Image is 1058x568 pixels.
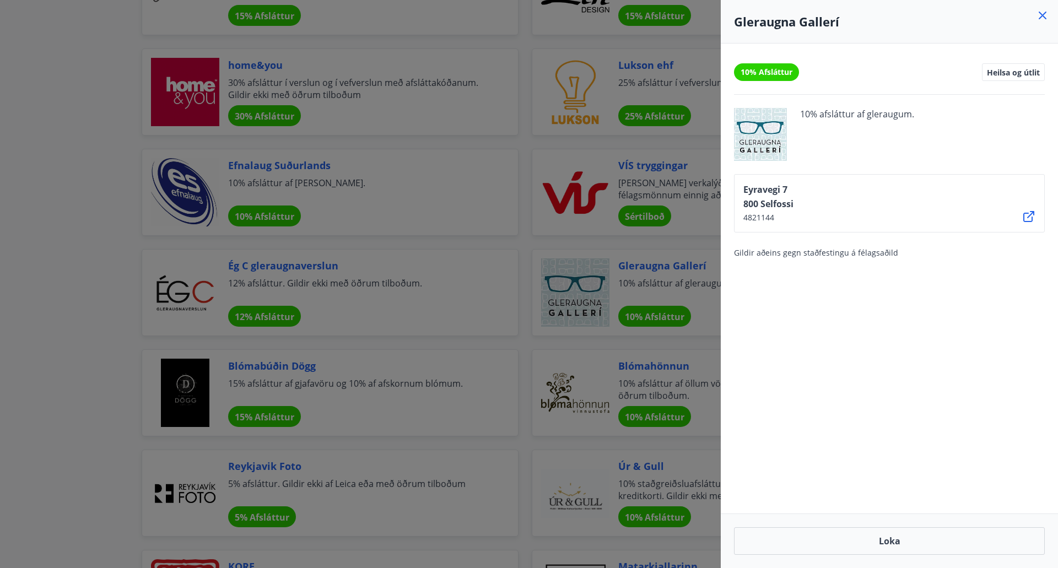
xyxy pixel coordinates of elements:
[743,183,793,196] span: Eyravegi 7
[743,198,793,210] span: 800 Selfossi
[741,67,792,78] span: 10% Afsláttur
[987,67,1040,77] span: Heilsa og útlit
[734,527,1045,555] button: Loka
[800,108,914,161] span: 10% afsláttur af gleraugum.
[734,13,1045,30] h4: Gleraugna Gallerí
[743,212,793,223] span: 4821144
[734,247,898,258] span: Gildir aðeins gegn staðfestingu á félagsaðild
